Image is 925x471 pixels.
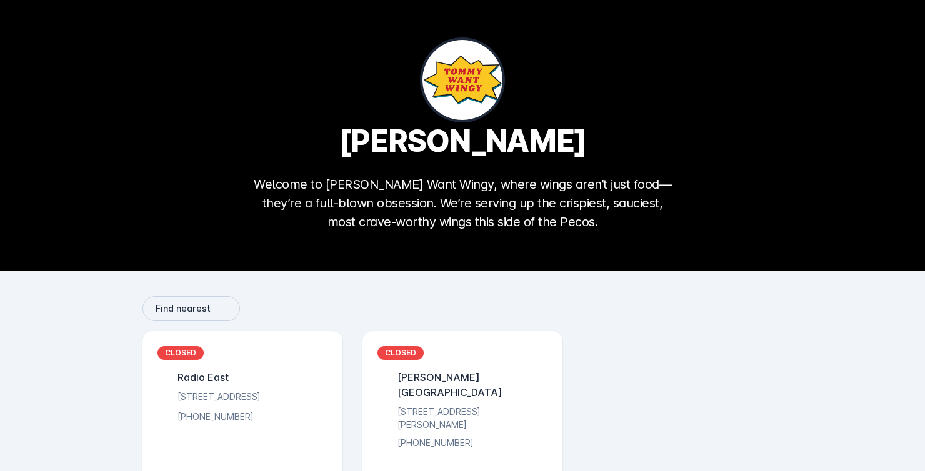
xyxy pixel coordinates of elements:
div: [PERSON_NAME][GEOGRAPHIC_DATA] [392,370,547,400]
span: Find nearest [156,304,211,313]
div: [PHONE_NUMBER] [172,410,254,425]
div: [STREET_ADDRESS][PERSON_NAME] [392,405,547,431]
div: Radio East [172,370,229,385]
div: CLOSED [157,346,204,360]
div: CLOSED [377,346,424,360]
div: [STREET_ADDRESS] [172,390,261,405]
div: [PHONE_NUMBER] [392,436,474,451]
